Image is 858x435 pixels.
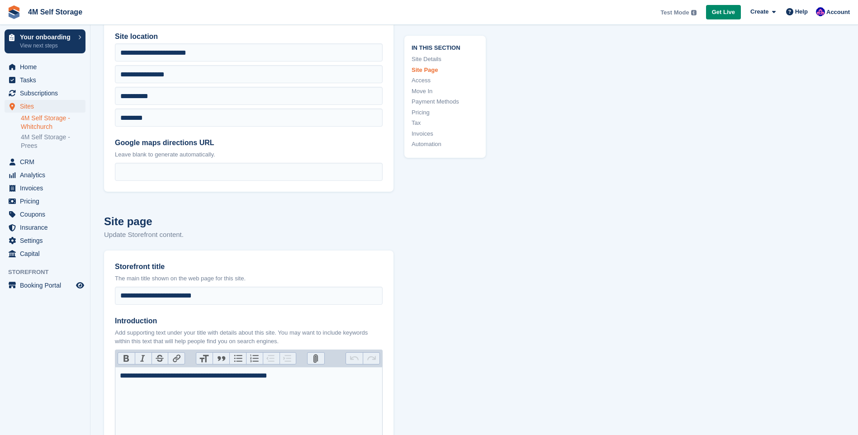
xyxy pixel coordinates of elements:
[750,7,768,16] span: Create
[115,261,383,272] label: Storefront title
[795,7,808,16] span: Help
[115,137,383,148] label: Google maps directions URL
[115,31,383,42] label: Site location
[168,353,185,364] button: Link
[691,10,697,15] img: icon-info-grey-7440780725fd019a000dd9b08b2336e03edf1995a4989e88bcd33f0948082b44.svg
[24,5,86,19] a: 4M Self Storage
[152,353,168,364] button: Strikethrough
[5,61,85,73] a: menu
[660,8,689,17] span: Test Mode
[20,247,74,260] span: Capital
[20,87,74,99] span: Subscriptions
[5,279,85,292] a: menu
[104,230,393,240] p: Update Storefront content.
[5,182,85,194] a: menu
[5,221,85,234] a: menu
[21,114,85,131] a: 4M Self Storage - Whitchurch
[104,213,393,230] h2: Site page
[346,353,363,364] button: Undo
[706,5,741,20] a: Get Live
[712,8,735,17] span: Get Live
[20,34,74,40] p: Your onboarding
[20,279,74,292] span: Booking Portal
[412,97,479,106] a: Payment Methods
[412,86,479,95] a: Move In
[363,353,379,364] button: Redo
[21,133,85,150] a: 4M Self Storage - Prees
[5,29,85,53] a: Your onboarding View next steps
[5,100,85,113] a: menu
[20,195,74,208] span: Pricing
[412,43,479,51] span: In this section
[246,353,263,364] button: Numbers
[75,280,85,291] a: Preview store
[20,182,74,194] span: Invoices
[196,353,213,364] button: Heading
[20,156,74,168] span: CRM
[5,87,85,99] a: menu
[5,208,85,221] a: menu
[115,316,383,326] label: Introduction
[20,100,74,113] span: Sites
[5,169,85,181] a: menu
[5,247,85,260] a: menu
[20,169,74,181] span: Analytics
[280,353,296,364] button: Increase Level
[826,8,850,17] span: Account
[20,234,74,247] span: Settings
[118,353,135,364] button: Bold
[412,140,479,149] a: Automation
[5,234,85,247] a: menu
[213,353,229,364] button: Quote
[412,76,479,85] a: Access
[5,74,85,86] a: menu
[263,353,280,364] button: Decrease Level
[412,118,479,128] a: Tax
[308,353,324,364] button: Attach Files
[229,353,246,364] button: Bullets
[8,268,90,277] span: Storefront
[816,7,825,16] img: Pete Clutton
[20,42,74,50] p: View next steps
[20,221,74,234] span: Insurance
[115,274,383,283] p: The main title shown on the web page for this site.
[20,208,74,221] span: Coupons
[135,353,152,364] button: Italic
[115,150,383,159] p: Leave blank to generate automatically.
[5,195,85,208] a: menu
[20,61,74,73] span: Home
[20,74,74,86] span: Tasks
[5,156,85,168] a: menu
[412,129,479,138] a: Invoices
[115,328,383,346] p: Add supporting text under your title with details about this site. You may want to include keywor...
[412,65,479,74] a: Site Page
[7,5,21,19] img: stora-icon-8386f47178a22dfd0bd8f6a31ec36ba5ce8667c1dd55bd0f319d3a0aa187defe.svg
[412,55,479,64] a: Site Details
[412,108,479,117] a: Pricing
